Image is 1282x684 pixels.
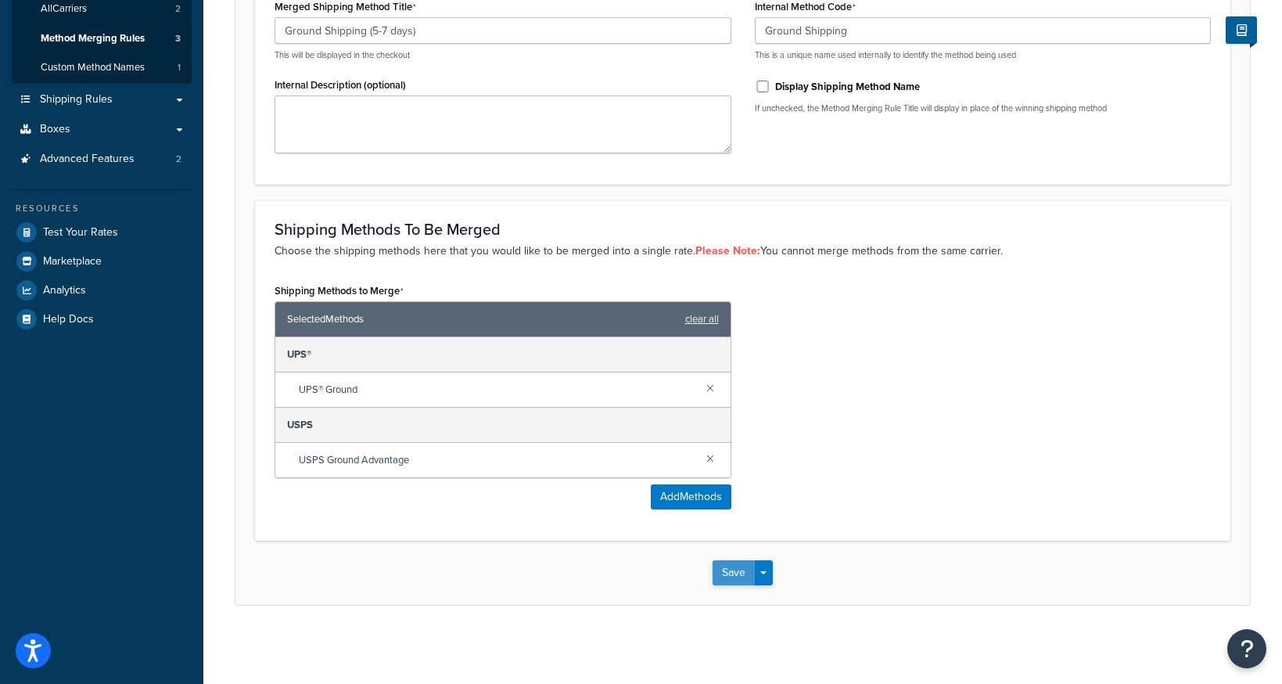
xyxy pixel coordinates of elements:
span: Method Merging Rules [41,32,145,45]
div: USPS [275,408,731,443]
span: USPS Ground Advantage [299,449,694,471]
a: Analytics [12,276,192,304]
p: Choose the shipping methods here that you would like to be merged into a single rate. You cannot ... [275,243,1211,260]
li: Method Merging Rules [12,24,192,53]
strong: Please Note: [695,243,760,259]
label: Internal Method Code [755,1,856,13]
a: Custom Method Names1 [12,53,192,82]
li: Advanced Features [12,145,192,174]
span: All Carriers [41,2,87,16]
a: Boxes [12,115,192,144]
label: Merged Shipping Method Title [275,1,416,13]
span: 2 [175,2,181,16]
li: Custom Method Names [12,53,192,82]
p: This is a unique name used internally to identify the method being used [755,49,1212,61]
span: UPS® Ground [299,379,694,401]
button: Save [713,560,755,585]
span: Analytics [43,284,86,297]
span: Help Docs [43,313,94,326]
span: Custom Method Names [41,61,145,74]
div: UPS® [275,337,731,373]
span: 2 [176,153,181,166]
a: Method Merging Rules3 [12,24,192,53]
span: Advanced Features [40,153,135,166]
span: Selected Methods [287,308,677,330]
a: Marketplace [12,247,192,275]
a: Shipping Rules [12,85,192,114]
span: Test Your Rates [43,226,118,239]
span: 3 [175,32,181,45]
a: Test Your Rates [12,218,192,247]
span: Marketplace [43,255,102,268]
h3: Shipping Methods To Be Merged [275,221,1211,238]
a: Advanced Features2 [12,145,192,174]
label: Display Shipping Method Name [775,80,920,94]
span: Shipping Rules [40,93,113,106]
div: Resources [12,202,192,215]
button: Show Help Docs [1226,16,1257,44]
p: If unchecked, the Method Merging Rule Title will display in place of the winning shipping method [755,103,1212,114]
a: clear all [685,308,719,330]
label: Internal Description (optional) [275,79,406,91]
a: Help Docs [12,305,192,333]
p: This will be displayed in the checkout [275,49,731,61]
button: Open Resource Center [1227,629,1266,668]
span: Boxes [40,123,70,136]
label: Shipping Methods to Merge [275,285,404,297]
button: AddMethods [651,484,731,509]
span: 1 [178,61,181,74]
